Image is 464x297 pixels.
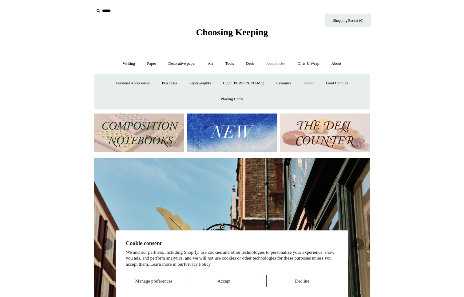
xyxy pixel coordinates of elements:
[100,238,113,250] button: Previous
[126,275,182,287] button: Manage preferences
[292,56,325,72] a: Gifts & Wrap
[217,75,270,91] a: Light [PERSON_NAME]
[352,238,364,250] button: Next
[188,275,260,287] button: Accept
[271,75,297,91] a: Ceramics
[196,27,268,37] span: Choosing Keeping
[240,56,260,72] a: Desk
[326,56,347,72] a: About
[163,56,201,72] a: Decorative paper
[215,91,249,107] a: Playing Cards
[187,114,277,152] img: New.jpg__PID:f73bdf93-380a-4a35-bcfe-7823039498e1
[266,275,338,287] button: Decline
[298,75,319,91] a: Books
[202,56,219,72] a: Art
[196,32,268,36] a: Choosing Keeping
[126,249,338,268] p: We and our partners, including Shopify, use cookies and other technologies to personalize your ex...
[110,75,155,91] a: Personal Accessories
[220,56,240,72] a: Tools
[261,56,291,72] a: Accessories
[325,13,371,27] a: Shopping Basket (0)
[126,240,338,247] h2: Cookie consent
[280,114,370,152] img: The Deli Counter
[184,75,216,91] a: Paperweights
[184,262,211,267] a: Privacy Policy
[94,114,184,152] img: 202302 Composition ledgers.jpg__PID:69722ee6-fa44-49dd-a067-31375e5d54ec
[135,279,173,283] span: Manage preferences
[117,56,141,72] a: Writing
[156,75,183,91] a: Pen cases
[320,75,354,91] a: Food Candles
[141,56,162,72] a: Paper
